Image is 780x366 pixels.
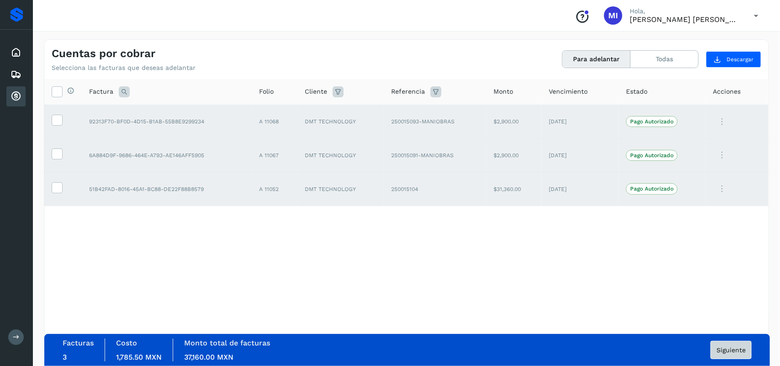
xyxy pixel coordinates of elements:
[631,51,698,68] button: Todas
[384,105,486,138] td: 250015093-MANIOBRAS
[116,353,162,361] span: 1,785.50 MXN
[562,51,631,68] button: Para adelantar
[706,51,761,68] button: Descargar
[384,172,486,206] td: 250015104
[541,172,619,206] td: [DATE]
[297,172,384,206] td: DMT TECHNOLOGY
[630,7,739,15] p: Hola,
[630,186,674,192] p: Pago Autorizado
[493,87,513,96] span: Monto
[486,138,541,172] td: $2,900.00
[630,118,674,125] p: Pago Autorizado
[713,87,741,96] span: Acciones
[252,172,297,206] td: A 11052
[252,138,297,172] td: A 11067
[297,105,384,138] td: DMT TECHNOLOGY
[541,105,619,138] td: [DATE]
[711,341,752,359] button: Siguiente
[384,138,486,172] td: 250015091-MANIOBRAS
[305,87,327,96] span: Cliente
[252,105,297,138] td: A 11068
[184,353,233,361] span: 37,160.00 MXN
[727,55,753,64] span: Descargar
[82,172,252,206] td: 51B42FAD-8016-45A1-BC88-DE22F88B8579
[82,105,252,138] td: 92313F70-BF0D-4D15-B1AB-55B8E9299234
[297,138,384,172] td: DMT TECHNOLOGY
[391,87,425,96] span: Referencia
[486,105,541,138] td: $2,900.00
[630,152,674,159] p: Pago Autorizado
[626,87,647,96] span: Estado
[549,87,588,96] span: Vencimiento
[6,42,26,63] div: Inicio
[716,347,746,353] span: Siguiente
[63,353,67,361] span: 3
[52,64,196,72] p: Selecciona las facturas que deseas adelantar
[486,172,541,206] td: $31,360.00
[6,86,26,106] div: Cuentas por cobrar
[259,87,274,96] span: Folio
[184,339,270,347] label: Monto total de facturas
[63,339,94,347] label: Facturas
[116,339,137,347] label: Costo
[52,47,155,60] h4: Cuentas por cobrar
[89,87,113,96] span: Factura
[6,64,26,85] div: Embarques
[630,15,739,24] p: Magda Imelda Ramos Gelacio
[541,138,619,172] td: [DATE]
[82,138,252,172] td: 6A884D9F-9686-464E-A793-AE146AFF5905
